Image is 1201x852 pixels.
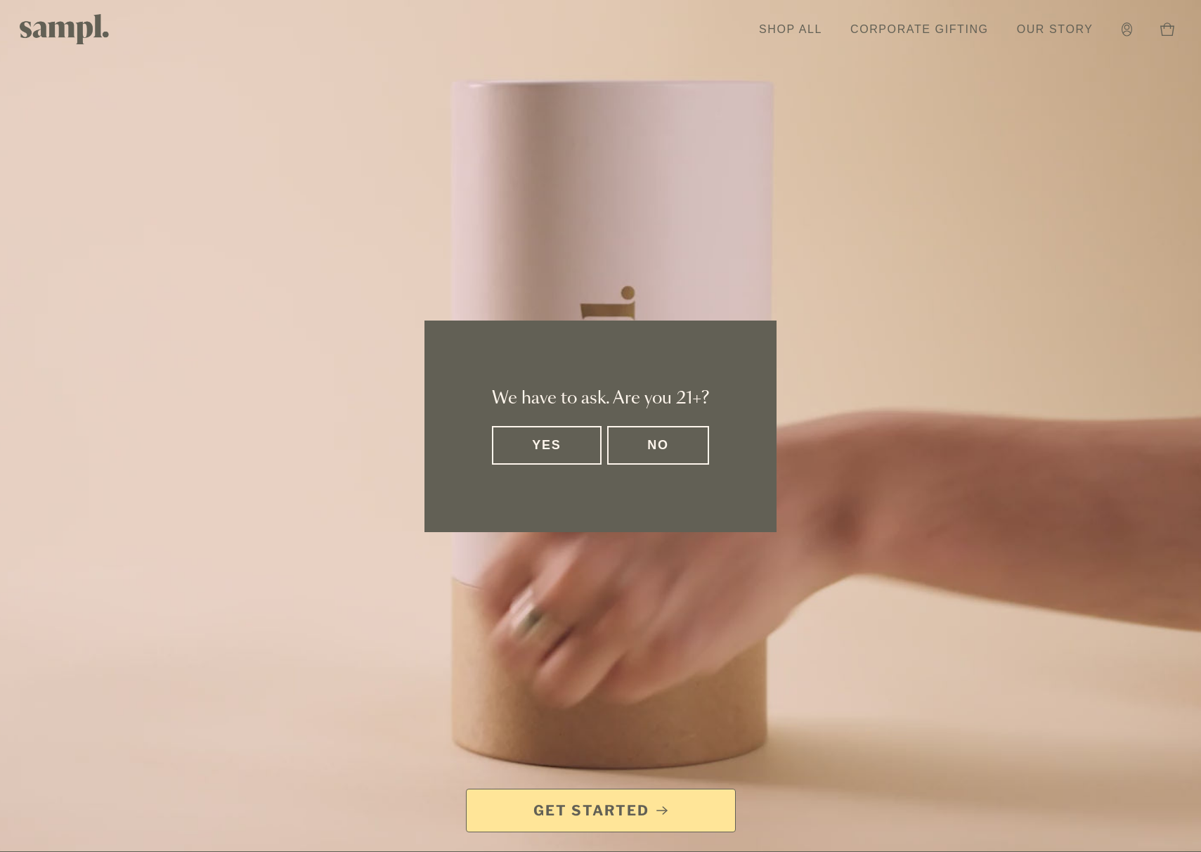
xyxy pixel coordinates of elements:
img: Sampl logo [20,14,110,44]
a: Shop All [752,14,829,45]
span: Get Started [533,801,649,820]
a: Corporate Gifting [843,14,996,45]
a: Get Started [466,789,736,832]
a: Our Story [1010,14,1101,45]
